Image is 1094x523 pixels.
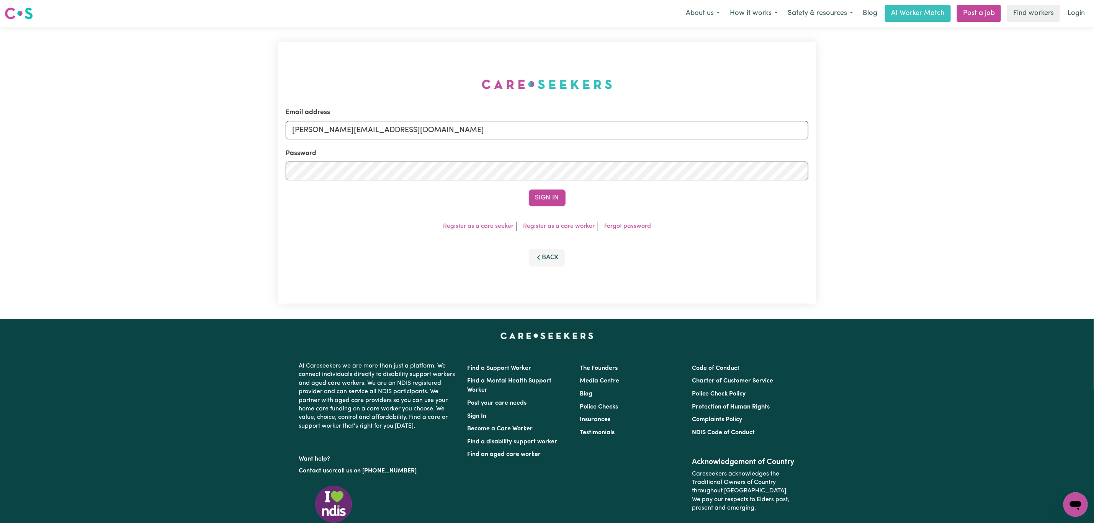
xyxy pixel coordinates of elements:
[580,404,618,410] a: Police Checks
[783,5,858,21] button: Safety & resources
[1007,5,1060,22] a: Find workers
[580,430,615,436] a: Testimonials
[529,249,566,266] button: Back
[335,468,417,474] a: call us on [PHONE_NUMBER]
[523,223,595,229] a: Register as a care worker
[299,452,458,463] p: Want help?
[299,464,458,478] p: or
[286,108,330,118] label: Email address
[5,5,33,22] a: Careseekers logo
[725,5,783,21] button: How it works
[443,223,513,229] a: Register as a care seeker
[468,451,541,458] a: Find an aged care worker
[692,417,742,423] a: Complaints Policy
[468,400,527,406] a: Post your care needs
[1063,492,1088,517] iframe: Button to launch messaging window, conversation in progress
[1063,5,1089,22] a: Login
[885,5,951,22] a: AI Worker Match
[692,391,746,397] a: Police Check Policy
[681,5,725,21] button: About us
[299,468,329,474] a: Contact us
[580,417,610,423] a: Insurances
[468,365,531,371] a: Find a Support Worker
[692,458,795,467] h2: Acknowledgement of Country
[692,404,770,410] a: Protection of Human Rights
[692,430,755,436] a: NDIS Code of Conduct
[692,365,739,371] a: Code of Conduct
[692,378,773,384] a: Charter of Customer Service
[529,190,566,206] button: Sign In
[580,378,619,384] a: Media Centre
[299,359,458,433] p: At Careseekers we are more than just a platform. We connect individuals directly to disability su...
[286,121,808,139] input: Email address
[580,391,592,397] a: Blog
[468,413,487,419] a: Sign In
[286,149,316,159] label: Password
[500,333,594,339] a: Careseekers home page
[858,5,882,22] a: Blog
[468,439,558,445] a: Find a disability support worker
[957,5,1001,22] a: Post a job
[468,426,533,432] a: Become a Care Worker
[5,7,33,20] img: Careseekers logo
[580,365,618,371] a: The Founders
[604,223,651,229] a: Forgot password
[692,467,795,516] p: Careseekers acknowledges the Traditional Owners of Country throughout [GEOGRAPHIC_DATA]. We pay o...
[468,378,552,393] a: Find a Mental Health Support Worker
